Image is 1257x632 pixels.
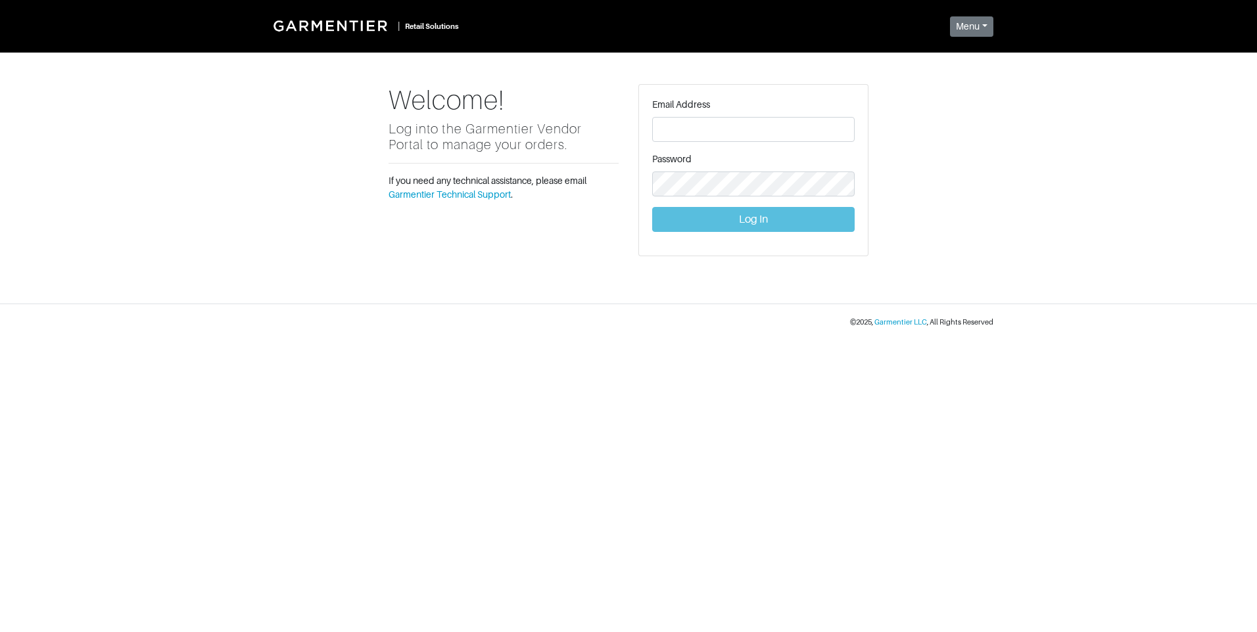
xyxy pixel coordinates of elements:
a: |Retail Solutions [264,11,464,41]
div: | [398,19,400,33]
h1: Welcome! [389,84,619,116]
small: Retail Solutions [405,22,459,30]
label: Email Address [652,98,710,112]
label: Password [652,152,692,166]
small: © 2025 , , All Rights Reserved [850,318,993,326]
button: Log In [652,207,855,232]
a: Garmentier LLC [874,318,927,326]
p: If you need any technical assistance, please email . [389,174,619,202]
a: Garmentier Technical Support [389,189,511,200]
h5: Log into the Garmentier Vendor Portal to manage your orders. [389,121,619,152]
img: Garmentier [266,13,398,38]
button: Menu [950,16,993,37]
